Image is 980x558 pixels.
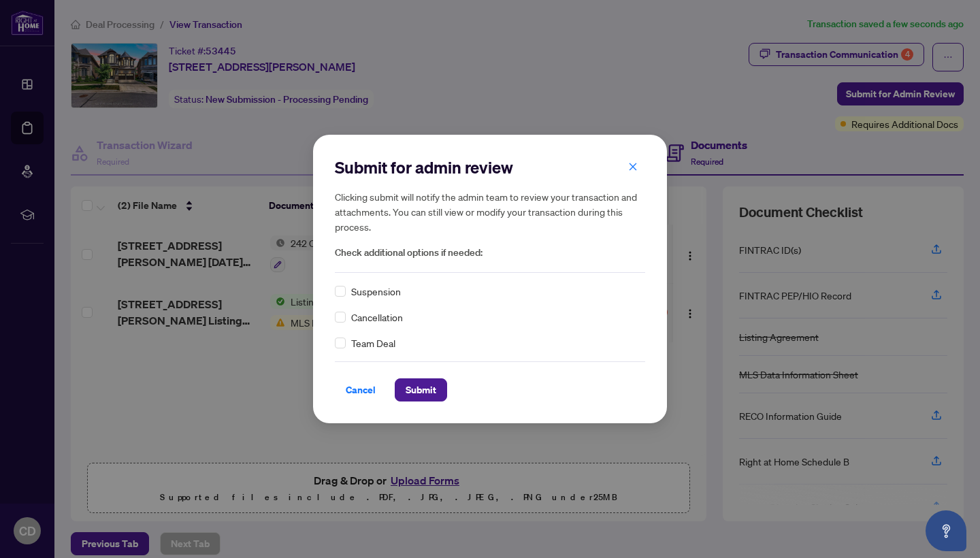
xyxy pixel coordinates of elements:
[926,510,966,551] button: Open asap
[351,284,401,299] span: Suspension
[351,335,395,350] span: Team Deal
[628,162,638,171] span: close
[335,157,645,178] h2: Submit for admin review
[406,379,436,401] span: Submit
[351,310,403,325] span: Cancellation
[346,379,376,401] span: Cancel
[335,245,645,261] span: Check additional options if needed:
[395,378,447,401] button: Submit
[335,378,387,401] button: Cancel
[335,189,645,234] h5: Clicking submit will notify the admin team to review your transaction and attachments. You can st...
